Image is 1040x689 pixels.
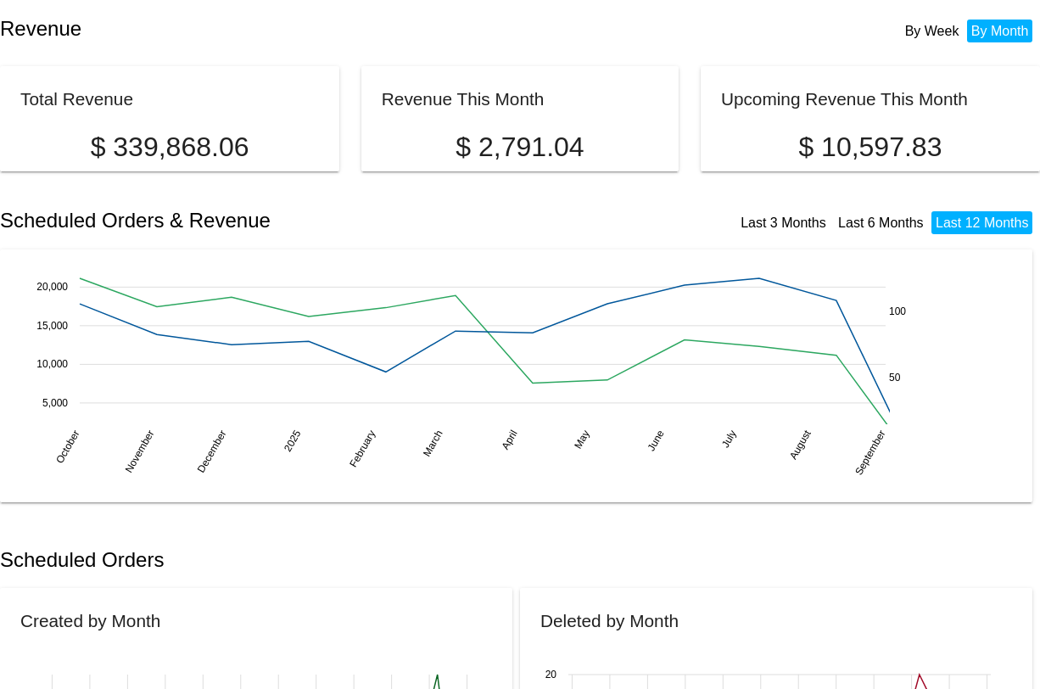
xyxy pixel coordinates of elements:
p: $ 2,791.04 [382,132,658,163]
text: 20,000 [36,281,68,293]
p: $ 10,597.83 [721,132,1020,163]
text: 100 [889,305,906,316]
text: August [787,428,814,462]
text: November [123,428,157,474]
li: By Week [901,20,964,42]
h2: Created by Month [20,611,160,630]
text: 2025 [282,428,304,453]
a: Last 12 Months [936,216,1028,230]
h2: Upcoming Revenue This Month [721,89,968,109]
text: 50 [889,372,901,384]
text: May [572,428,591,451]
text: 15,000 [36,319,68,331]
text: July [719,428,739,449]
p: $ 339,868.06 [20,132,319,163]
text: 10,000 [36,358,68,370]
a: Last 6 Months [838,216,924,230]
text: June [646,428,667,453]
text: December [195,428,229,474]
h2: Total Revenue [20,89,133,109]
text: April [500,428,520,451]
text: March [421,428,445,458]
a: Last 3 Months [741,216,826,230]
h2: Revenue This Month [382,89,545,109]
li: By Month [967,20,1033,42]
h2: Deleted by Month [540,611,679,630]
text: October [53,428,81,465]
text: September [853,428,887,477]
text: 5,000 [42,396,68,408]
text: February [347,428,377,469]
text: 20 [545,669,557,681]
